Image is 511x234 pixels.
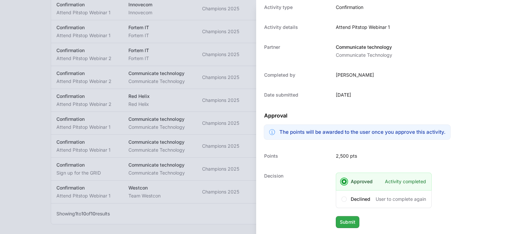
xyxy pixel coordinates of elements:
[336,72,374,78] dd: [PERSON_NAME]
[264,4,328,11] dt: Activity type
[264,92,328,98] dt: Date submitted
[340,218,355,226] span: Submit
[336,153,357,159] p: 2,500 pts
[376,196,426,202] span: User to complete again
[336,52,392,58] p: Communicate Technology
[351,196,370,202] span: Declined
[336,24,390,31] p: Attend Pitstop Webinar 1
[351,178,373,185] span: Approved
[336,4,363,11] dd: Confirmation
[264,112,450,119] h3: Approval
[264,24,328,31] dt: Activity details
[336,92,351,98] dd: [DATE]
[336,216,359,228] button: Submit
[385,178,426,185] span: Activity completed
[264,72,328,78] dt: Completed by
[264,173,328,228] dt: Decision
[264,153,328,159] dt: Points
[279,128,446,136] h3: The points will be awarded to the user once you approve this activity.
[336,44,392,50] p: Communicate technology
[264,44,328,58] dt: Partner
